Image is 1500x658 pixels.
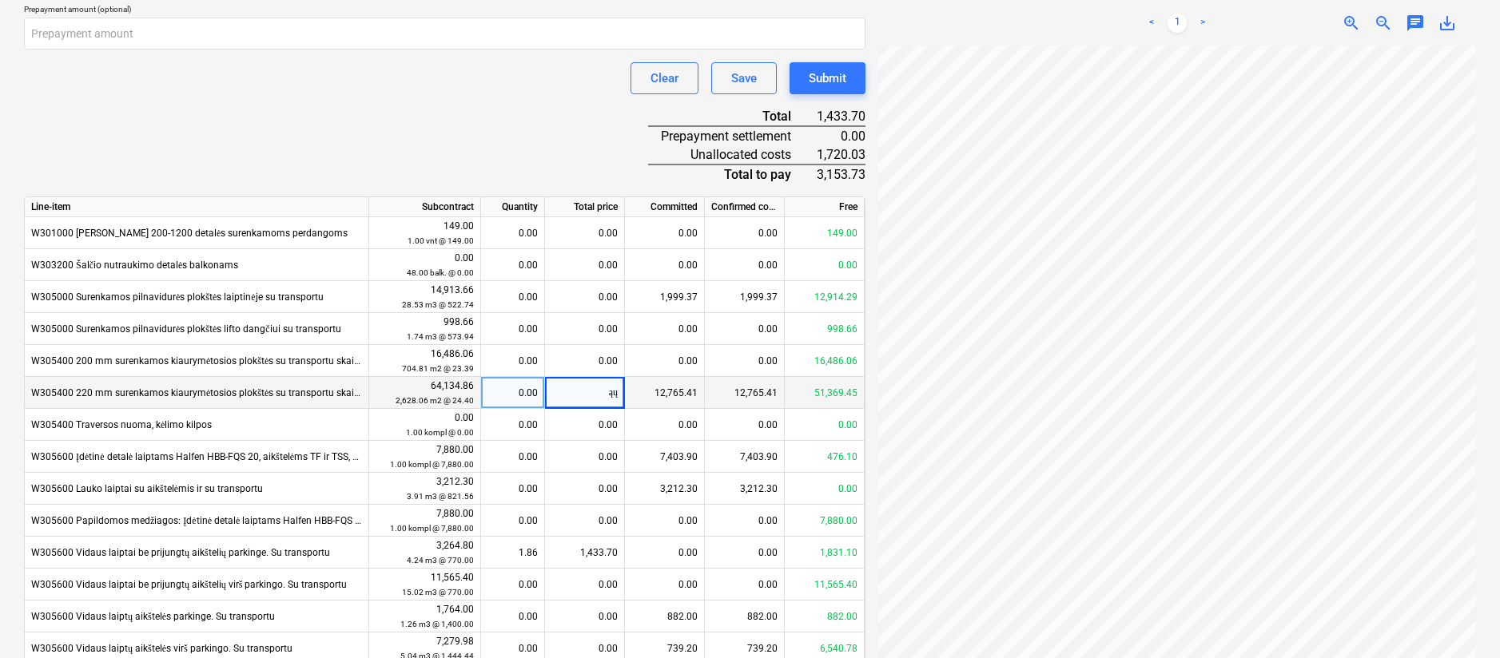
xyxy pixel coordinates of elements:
[545,249,625,281] div: 0.00
[625,345,705,377] div: 0.00
[1420,581,1500,658] iframe: Chat Widget
[785,473,865,505] div: 0.00
[545,197,625,217] div: Total price
[705,505,785,537] div: 0.00
[545,281,625,313] div: 0.00
[705,441,785,473] div: 7,403.90
[545,601,625,632] div: 0.00
[785,345,865,377] div: 16,486.06
[487,217,538,249] div: 0.00
[785,217,865,249] div: 149.00
[785,409,865,441] div: 0.00
[785,249,865,281] div: 0.00
[705,377,785,409] div: 12,765.41
[648,145,817,164] div: Unallocated costs
[369,197,481,217] div: Subcontract
[376,474,474,504] div: 3,212.30
[1193,14,1212,33] a: Next page
[31,323,341,335] span: W305000 Surenkamos pilnavidurės plokštės lifto dangčiui su transportu
[487,441,538,473] div: 0.00
[487,281,538,313] div: 0.00
[711,62,777,94] button: Save
[809,68,846,89] div: Submit
[625,249,705,281] div: 0.00
[731,68,757,89] div: Save
[817,145,865,164] div: 1,720.03
[785,601,865,632] div: 882.00
[31,611,275,622] span: W305600 Vidaus laiptų aikštelės parkinge. Su transportu
[705,569,785,601] div: 0.00
[545,537,625,569] div: 1,433.70
[376,347,474,376] div: 16,486.06
[376,602,474,632] div: 1,764.00
[481,197,545,217] div: Quantity
[376,538,474,568] div: 3,264.80
[817,164,865,184] div: 3,153.73
[487,473,538,505] div: 0.00
[31,260,238,271] span: W303200 Šalčio nutraukimo detalės balkonams
[1374,14,1393,33] span: zoom_out
[790,62,865,94] button: Submit
[648,126,817,145] div: Prepayment settlement
[705,601,785,632] div: 882.00
[545,217,625,249] div: 0.00
[785,313,865,345] div: 998.66
[625,409,705,441] div: 0.00
[408,236,474,245] small: 1.00 vnt @ 149.00
[625,313,705,345] div: 0.00
[545,313,625,345] div: 0.00
[407,556,474,565] small: 4.24 m3 @ 770.00
[487,505,538,537] div: 0.00
[376,379,474,408] div: 64,134.86
[31,515,464,526] span: W305600 Papildomos medžiagos: Įdėtinė detalė laiptams Halfen HBB-FQS 20, TSS, neopreno tarpinė
[376,410,474,440] div: 0.00
[31,228,348,239] span: W301000 Peikko Petra 200-1200 detalės surenkamoms perdangoms
[487,409,538,441] div: 0.00
[406,428,474,437] small: 1.00 kompl @ 0.00
[390,524,474,533] small: 1.00 kompl @ 7,880.00
[487,377,538,409] div: 0.00
[407,332,474,341] small: 1.74 m3 @ 573.94
[376,570,474,600] div: 11,565.40
[376,219,474,248] div: 149.00
[545,505,625,537] div: 0.00
[487,345,538,377] div: 0.00
[545,569,625,601] div: 0.00
[24,4,865,18] p: Prepayment amount (optional)
[545,409,625,441] div: 0.00
[31,547,330,558] span: W305600 Vidaus laiptai be prijungtų aikštelių parkinge. Su transportu
[545,473,625,505] div: 0.00
[705,217,785,249] div: 0.00
[31,579,347,590] span: W305600 Vidaus laiptai be prijungtų aikštelių virš parkingo. Su transportu
[402,300,474,309] small: 28.53 m3 @ 522.74
[625,601,705,632] div: 882.00
[402,588,474,597] small: 15.02 m3 @ 770.00
[785,441,865,473] div: 476.10
[785,281,865,313] div: 12,914.29
[487,537,538,569] div: 1.86
[25,197,369,217] div: Line-item
[705,537,785,569] div: 0.00
[648,107,817,126] div: Total
[407,492,474,501] small: 3.91 m3 @ 821.56
[817,107,865,126] div: 1,433.70
[625,473,705,505] div: 3,212.30
[407,268,474,277] small: 48.00 balk. @ 0.00
[487,313,538,345] div: 0.00
[376,283,474,312] div: 14,913.66
[785,197,865,217] div: Free
[545,345,625,377] div: 0.00
[651,68,678,89] div: Clear
[31,355,503,367] span: W305400 200 mm surenkamos kiaurymėtosios plokštės su transportu skaičiuojant Neto kiekį ir su tra...
[1142,14,1161,33] a: Previous page
[31,291,324,303] span: W305000 Surenkamos pilnavidurės plokštės laiptinėje su transportu
[487,249,538,281] div: 0.00
[625,441,705,473] div: 7,403.90
[1406,14,1425,33] span: chat
[705,473,785,505] div: 3,212.30
[817,126,865,145] div: 0.00
[625,537,705,569] div: 0.00
[376,315,474,344] div: 998.66
[402,364,474,373] small: 704.81 m2 @ 23.39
